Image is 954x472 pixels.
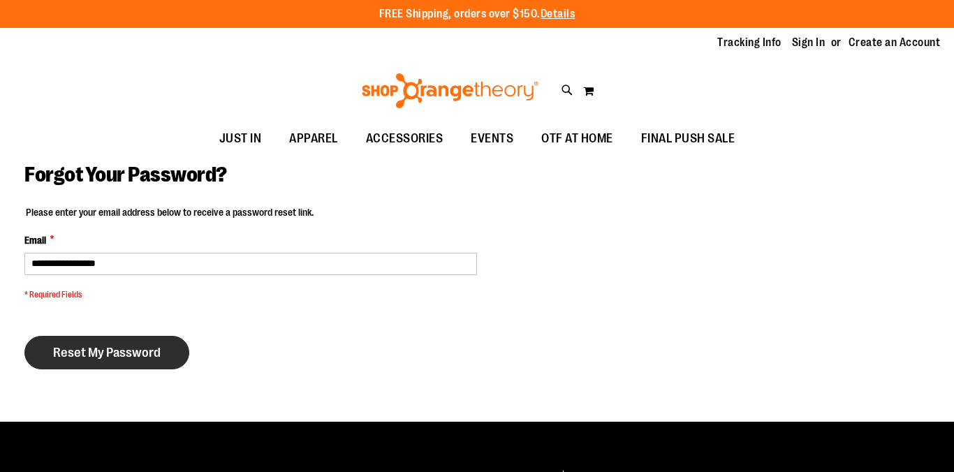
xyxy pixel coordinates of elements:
span: ACCESSORIES [366,123,443,154]
span: Email [24,233,46,247]
a: FINAL PUSH SALE [627,123,749,155]
a: JUST IN [205,123,276,155]
legend: Please enter your email address below to receive a password reset link. [24,205,315,219]
span: JUST IN [219,123,262,154]
a: EVENTS [457,123,527,155]
button: Reset My Password [24,336,189,369]
a: ACCESSORIES [352,123,457,155]
a: APPAREL [275,123,352,155]
p: FREE Shipping, orders over $150. [379,6,575,22]
span: APPAREL [289,123,338,154]
img: Shop Orangetheory [360,73,541,108]
span: FINAL PUSH SALE [641,123,735,154]
span: Reset My Password [53,345,161,360]
span: * Required Fields [24,289,477,301]
a: Create an Account [849,35,941,50]
a: Tracking Info [717,35,781,50]
span: Forgot Your Password? [24,163,227,186]
a: OTF AT HOME [527,123,627,155]
a: Sign In [792,35,825,50]
a: Details [541,8,575,20]
span: OTF AT HOME [541,123,613,154]
span: EVENTS [471,123,513,154]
